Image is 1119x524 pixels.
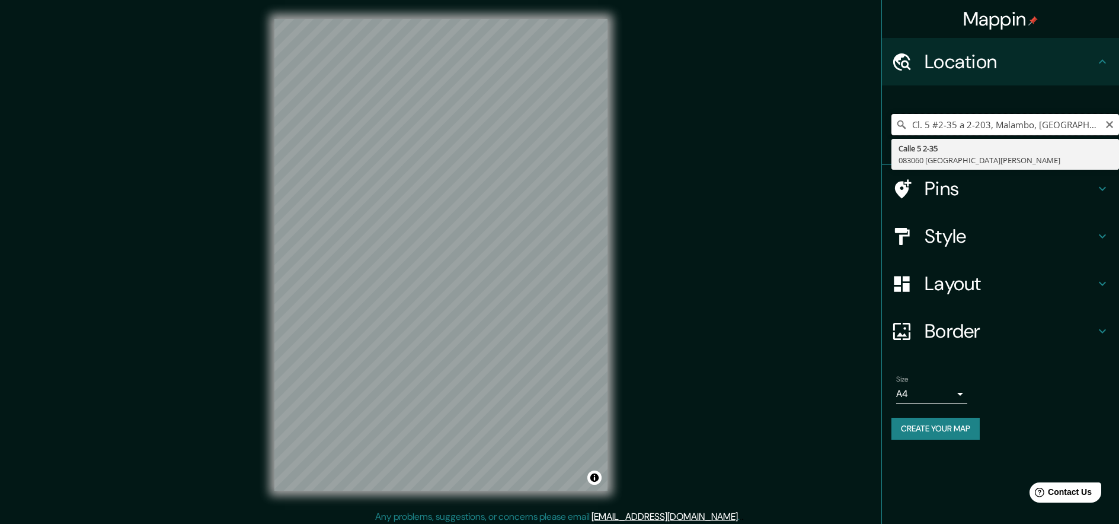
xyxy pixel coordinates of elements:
[740,510,741,524] div: .
[882,260,1119,307] div: Layout
[891,114,1119,135] input: Pick your city or area
[899,154,1112,166] div: 083060 [GEOGRAPHIC_DATA][PERSON_NAME]
[925,177,1095,201] h4: Pins
[882,38,1119,85] div: Location
[925,50,1095,74] h4: Location
[882,212,1119,260] div: Style
[882,165,1119,212] div: Pins
[891,418,980,440] button: Create your map
[741,510,744,524] div: .
[592,510,738,523] a: [EMAIL_ADDRESS][DOMAIN_NAME]
[1105,118,1114,129] button: Clear
[1014,478,1106,511] iframe: Help widget launcher
[1028,16,1038,26] img: pin-icon.png
[925,224,1095,248] h4: Style
[587,471,602,485] button: Toggle attribution
[925,319,1095,343] h4: Border
[963,7,1038,31] h4: Mappin
[882,307,1119,355] div: Border
[274,19,608,491] canvas: Map
[925,272,1095,296] h4: Layout
[375,510,740,524] p: Any problems, suggestions, or concerns please email .
[896,374,909,385] label: Size
[899,142,1112,154] div: Calle 5 2-35
[896,385,967,404] div: A4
